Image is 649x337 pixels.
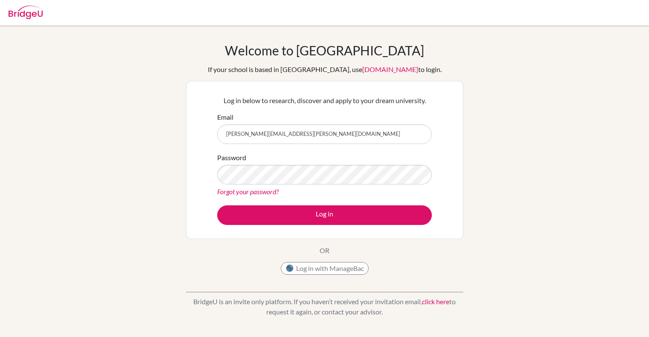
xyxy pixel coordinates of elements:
p: Log in below to research, discover and apply to your dream university. [217,95,432,106]
h1: Welcome to [GEOGRAPHIC_DATA] [225,43,424,58]
a: click here [422,297,449,305]
a: [DOMAIN_NAME] [362,65,418,73]
label: Email [217,112,233,122]
div: If your school is based in [GEOGRAPHIC_DATA], use to login. [208,64,442,75]
button: Log in with ManageBac [281,262,369,275]
p: OR [320,245,329,256]
p: BridgeU is an invite only platform. If you haven’t received your invitation email, to request it ... [186,297,463,317]
a: Forgot your password? [217,187,279,196]
label: Password [217,153,246,163]
img: Bridge-U [9,6,43,19]
button: Log in [217,205,432,225]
